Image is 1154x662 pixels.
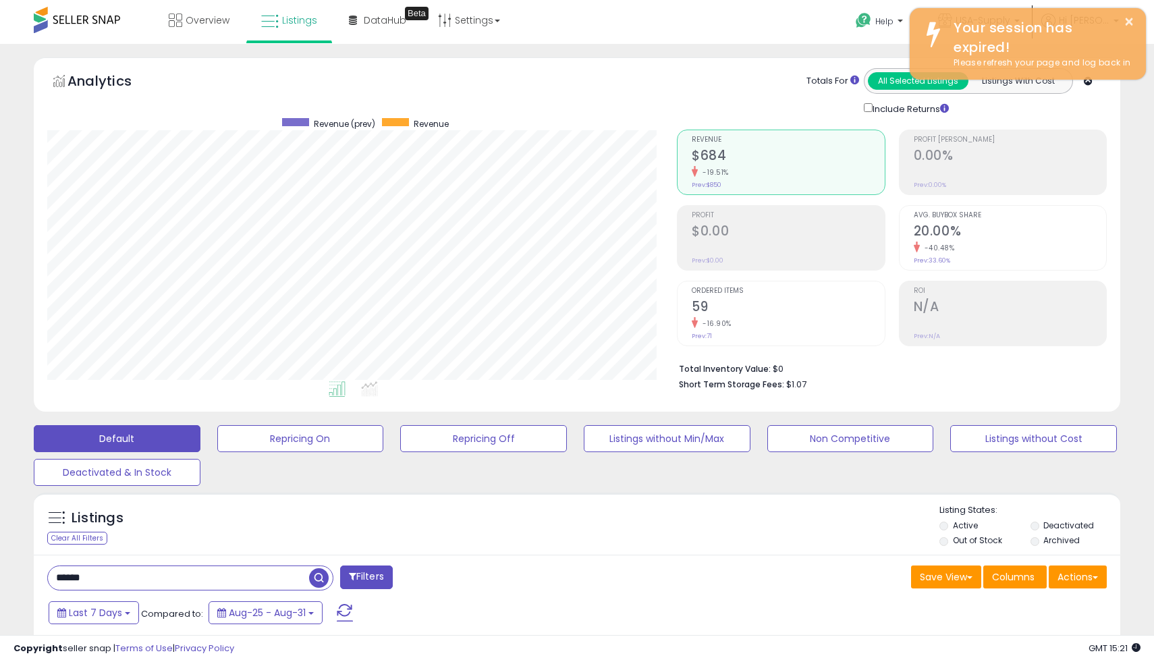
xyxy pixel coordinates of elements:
[1043,534,1080,546] label: Archived
[67,72,158,94] h5: Analytics
[953,534,1002,546] label: Out of Stock
[868,72,968,90] button: All Selected Listings
[767,425,934,452] button: Non Competitive
[1124,13,1134,30] button: ×
[400,425,567,452] button: Repricing Off
[692,223,884,242] h2: $0.00
[914,299,1106,317] h2: N/A
[679,360,1097,376] li: $0
[845,2,916,44] a: Help
[186,13,229,27] span: Overview
[692,148,884,166] h2: $684
[72,509,123,528] h5: Listings
[943,57,1136,70] div: Please refresh your page and log back in
[340,566,393,589] button: Filters
[914,136,1106,144] span: Profit [PERSON_NAME]
[34,459,200,486] button: Deactivated & In Stock
[13,642,63,655] strong: Copyright
[943,18,1136,57] div: Your session has expired!
[217,425,384,452] button: Repricing On
[914,332,940,340] small: Prev: N/A
[914,181,946,189] small: Prev: 0.00%
[1043,520,1094,531] label: Deactivated
[806,75,859,88] div: Totals For
[13,642,234,655] div: seller snap | |
[115,642,173,655] a: Terms of Use
[69,606,122,619] span: Last 7 Days
[855,12,872,29] i: Get Help
[229,606,306,619] span: Aug-25 - Aug-31
[992,570,1035,584] span: Columns
[692,299,884,317] h2: 59
[854,101,965,116] div: Include Returns
[314,118,375,130] span: Revenue (prev)
[698,319,732,329] small: -16.90%
[414,118,449,130] span: Revenue
[175,642,234,655] a: Privacy Policy
[1089,642,1141,655] span: 2025-09-10 15:21 GMT
[911,566,981,588] button: Save View
[209,601,323,624] button: Aug-25 - Aug-31
[692,256,723,265] small: Prev: $0.00
[692,181,721,189] small: Prev: $850
[692,332,712,340] small: Prev: 71
[405,7,429,20] div: Tooltip anchor
[950,425,1117,452] button: Listings without Cost
[679,379,784,390] b: Short Term Storage Fees:
[34,425,200,452] button: Default
[692,287,884,295] span: Ordered Items
[914,212,1106,219] span: Avg. Buybox Share
[141,607,203,620] span: Compared to:
[584,425,750,452] button: Listings without Min/Max
[786,378,806,391] span: $1.07
[49,601,139,624] button: Last 7 Days
[920,243,955,253] small: -40.48%
[875,16,894,27] span: Help
[914,148,1106,166] h2: 0.00%
[968,72,1068,90] button: Listings With Cost
[692,136,884,144] span: Revenue
[939,504,1120,517] p: Listing States:
[1049,566,1107,588] button: Actions
[914,223,1106,242] h2: 20.00%
[914,256,950,265] small: Prev: 33.60%
[679,363,771,375] b: Total Inventory Value:
[914,287,1106,295] span: ROI
[983,566,1047,588] button: Columns
[364,13,406,27] span: DataHub
[692,212,884,219] span: Profit
[282,13,317,27] span: Listings
[47,532,107,545] div: Clear All Filters
[698,167,729,177] small: -19.51%
[953,520,978,531] label: Active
